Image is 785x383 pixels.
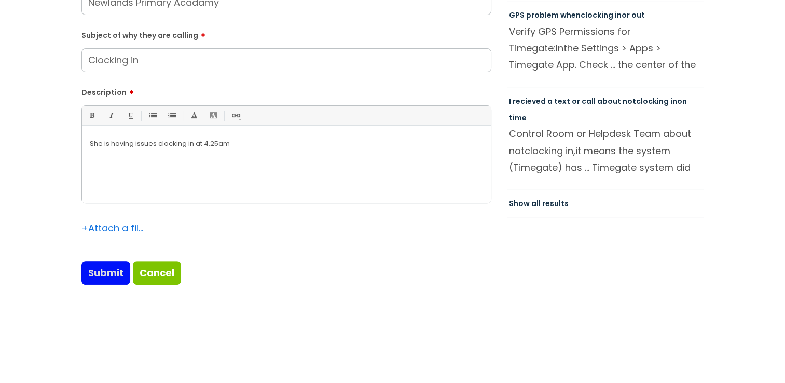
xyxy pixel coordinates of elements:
span: in [670,96,677,106]
span: In [556,42,563,54]
p: She is having issues clocking in at 4.25am [90,139,483,148]
a: I recieved a text or call about notclocking inon time [509,96,687,123]
a: Show all results [509,198,569,209]
div: Attach a file [81,220,144,237]
span: clocking [525,144,563,157]
a: Italic (Ctrl-I) [104,109,117,122]
a: GPS problem whenclocking inor out [509,10,645,20]
span: clocking [636,96,669,106]
a: Back Color [206,109,219,122]
a: Link [229,109,242,122]
p: Verify GPS Permissions for Timegate: the Settings > Apps > Timegate App. Check ... the center of ... [509,23,702,73]
span: clocking [581,10,613,20]
a: Cancel [133,261,181,285]
span: + [81,222,88,235]
a: Bold (Ctrl-B) [85,109,98,122]
span: in, [566,144,575,157]
p: Control Room or Helpdesk Team about not it means the system (Timegate) has ... Timegate system di... [509,126,702,175]
a: 1. Ordered List (Ctrl-Shift-8) [165,109,178,122]
a: Font Color [187,109,200,122]
input: Submit [81,261,130,285]
a: Underline(Ctrl-U) [123,109,136,122]
a: • Unordered List (Ctrl-Shift-7) [146,109,159,122]
label: Subject of why they are calling [81,28,491,40]
span: in [615,10,622,20]
label: Description [81,85,491,97]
